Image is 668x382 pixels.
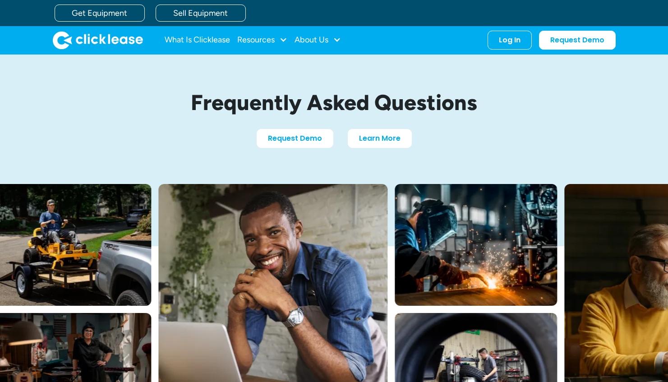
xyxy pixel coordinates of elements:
[156,5,246,22] a: Sell Equipment
[499,36,521,45] div: Log In
[165,31,230,49] a: What Is Clicklease
[348,129,412,148] a: Learn More
[53,31,143,49] img: Clicklease logo
[237,31,287,49] div: Resources
[122,91,546,115] h1: Frequently Asked Questions
[395,184,557,306] img: A welder in a large mask working on a large pipe
[55,5,145,22] a: Get Equipment
[257,129,333,148] a: Request Demo
[53,31,143,49] a: home
[539,31,616,50] a: Request Demo
[295,31,341,49] div: About Us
